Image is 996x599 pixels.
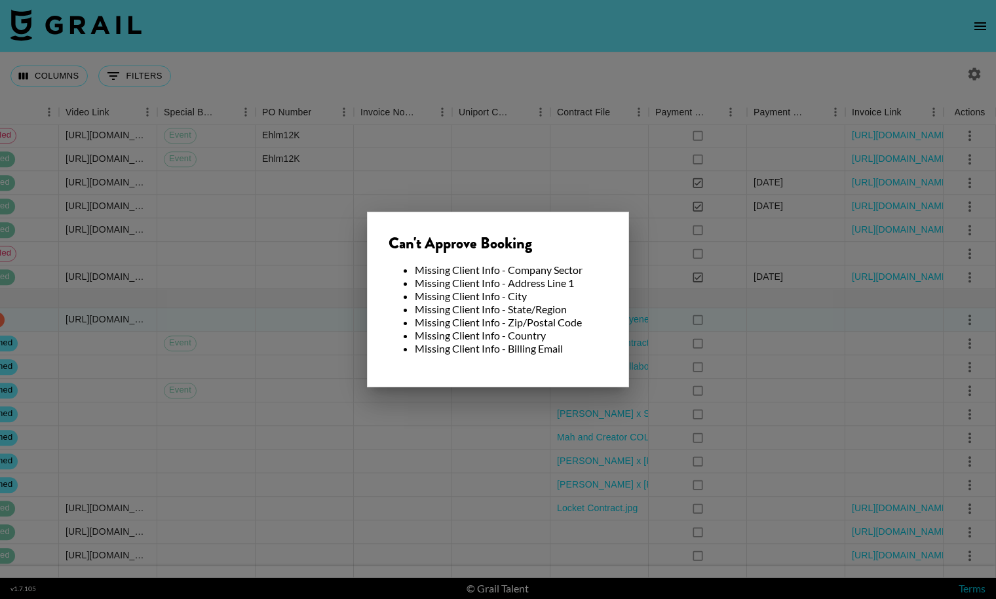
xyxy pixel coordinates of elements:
li: Missing Client Info - State/Region [415,303,607,316]
div: Can't Approve Booking [389,233,607,253]
li: Missing Client Info - Company Sector [415,263,607,277]
li: Missing Client Info - Billing Email [415,342,607,355]
li: Missing Client Info - Country [415,329,607,342]
li: Missing Client Info - Zip/Postal Code [415,316,607,329]
li: Missing Client Info - Address Line 1 [415,277,607,290]
li: Missing Client Info - City [415,290,607,303]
